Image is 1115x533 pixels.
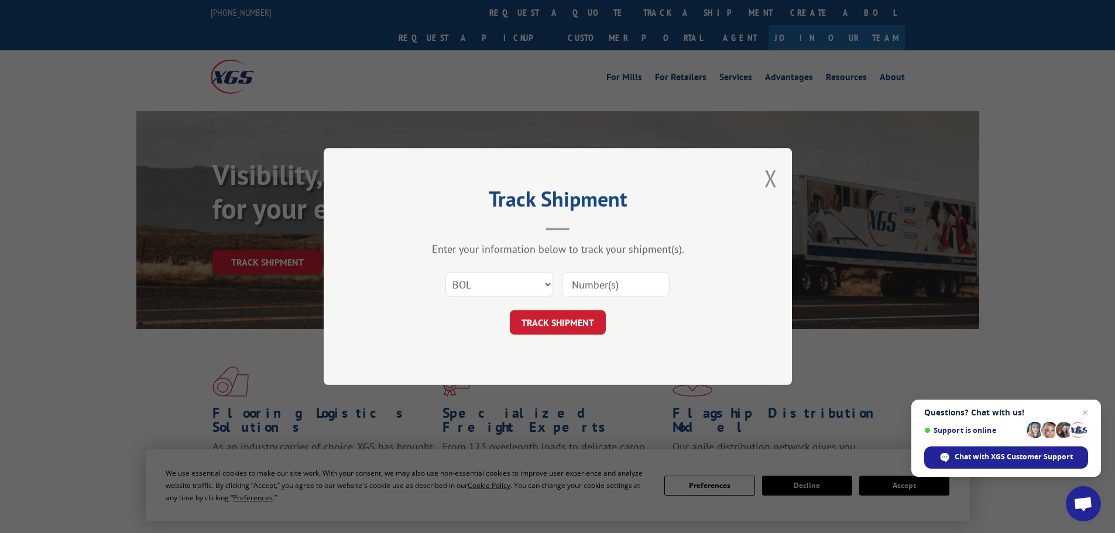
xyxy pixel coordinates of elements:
[382,242,733,256] div: Enter your information below to track your shipment(s).
[764,163,777,194] button: Close modal
[924,426,1023,435] span: Support is online
[955,452,1073,462] span: Chat with XGS Customer Support
[1066,486,1101,521] div: Open chat
[382,191,733,213] h2: Track Shipment
[1078,405,1092,419] span: Close chat
[562,272,670,297] input: Number(s)
[510,310,606,335] button: TRACK SHIPMENT
[924,408,1088,417] span: Questions? Chat with us!
[924,446,1088,469] div: Chat with XGS Customer Support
